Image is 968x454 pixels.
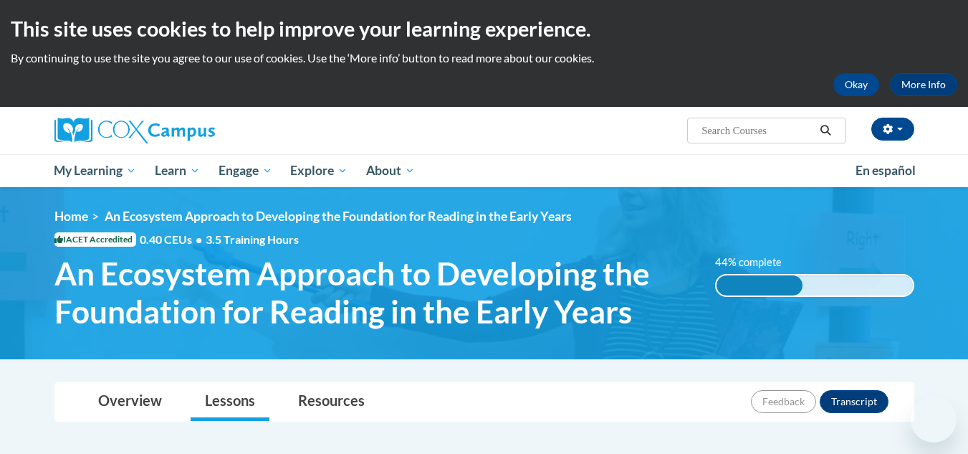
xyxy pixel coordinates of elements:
div: 44% complete [717,275,802,295]
div: Main menu [33,154,936,187]
a: Engage [209,154,282,187]
span: 0.40 CEUs [140,232,206,247]
span: My Learning [54,162,136,179]
button: Search [815,122,836,139]
button: Transcript [820,390,888,413]
img: Cox Campus [54,118,215,143]
button: Account Settings [871,118,914,141]
span: 3.5 Training Hours [206,232,299,246]
a: Cox Campus [54,118,327,143]
a: Lessons [191,383,269,421]
span: Engage [219,162,272,179]
span: About [366,162,415,179]
span: • [196,232,202,246]
span: Explore [290,162,348,179]
iframe: Button to launch messaging window [911,397,957,443]
a: Explore [281,154,357,187]
span: Learn [155,162,200,179]
a: My Learning [45,154,146,187]
i:  [819,126,832,136]
a: Home [54,209,88,224]
a: Overview [84,383,176,421]
button: Okay [833,73,879,96]
button: Feedback [751,390,816,413]
span: An Ecosystem Approach to Developing the Foundation for Reading in the Early Years [54,255,694,331]
a: More Info [890,73,957,96]
label: 44% complete [715,255,797,270]
a: En español [846,156,925,186]
a: Resources [284,383,379,421]
a: Learn [145,154,209,187]
h2: This site uses cookies to help improve your learning experience. [11,14,957,43]
span: En español [856,163,916,178]
p: By continuing to use the site you agree to our use of cookies. Use the ‘More info’ button to read... [11,50,957,66]
input: Search Courses [700,122,815,139]
span: IACET Accredited [54,232,136,247]
a: About [357,154,424,187]
span: An Ecosystem Approach to Developing the Foundation for Reading in the Early Years [105,209,572,224]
